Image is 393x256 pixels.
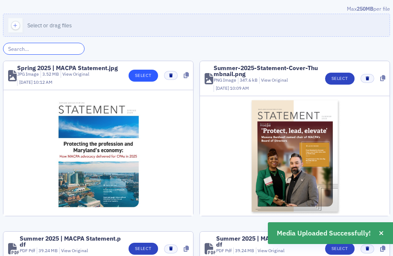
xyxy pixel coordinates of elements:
[37,247,58,254] div: 39.24 MB
[3,5,390,14] div: Max per file
[17,65,118,71] div: Spring 2025 | MACPA Statement.jpg
[3,43,85,55] input: Search…
[17,71,39,78] div: JPG Image
[325,73,355,85] button: Select
[61,247,88,253] a: View Original
[216,85,230,91] span: [DATE]
[238,77,258,84] div: 347.6 kB
[19,79,33,85] span: [DATE]
[27,22,72,29] span: Select or drag files
[214,77,236,84] div: PNG Image
[62,71,89,77] a: View Original
[233,247,255,254] div: 39.24 MB
[33,79,53,85] span: 10:12 AM
[3,14,390,37] button: Select or drag files
[258,247,284,253] a: View Original
[129,243,158,255] button: Select
[277,228,371,238] span: Media Uploaded Successfully!
[41,71,59,78] div: 3.52 MB
[325,243,355,255] button: Select
[216,235,319,247] div: Summer 2025 | MACPA Statement.pdf
[216,247,232,254] div: PDF Pdf
[129,70,158,82] button: Select
[20,247,35,254] div: PDF Pdf
[357,5,373,12] span: 250MB
[230,85,249,91] span: 10:09 AM
[214,65,319,77] div: Summer-2025-Statement-Cover-Thumbnail.png
[20,235,123,247] div: Summer 2025 | MACPA Statement.pdf
[261,77,288,83] a: View Original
